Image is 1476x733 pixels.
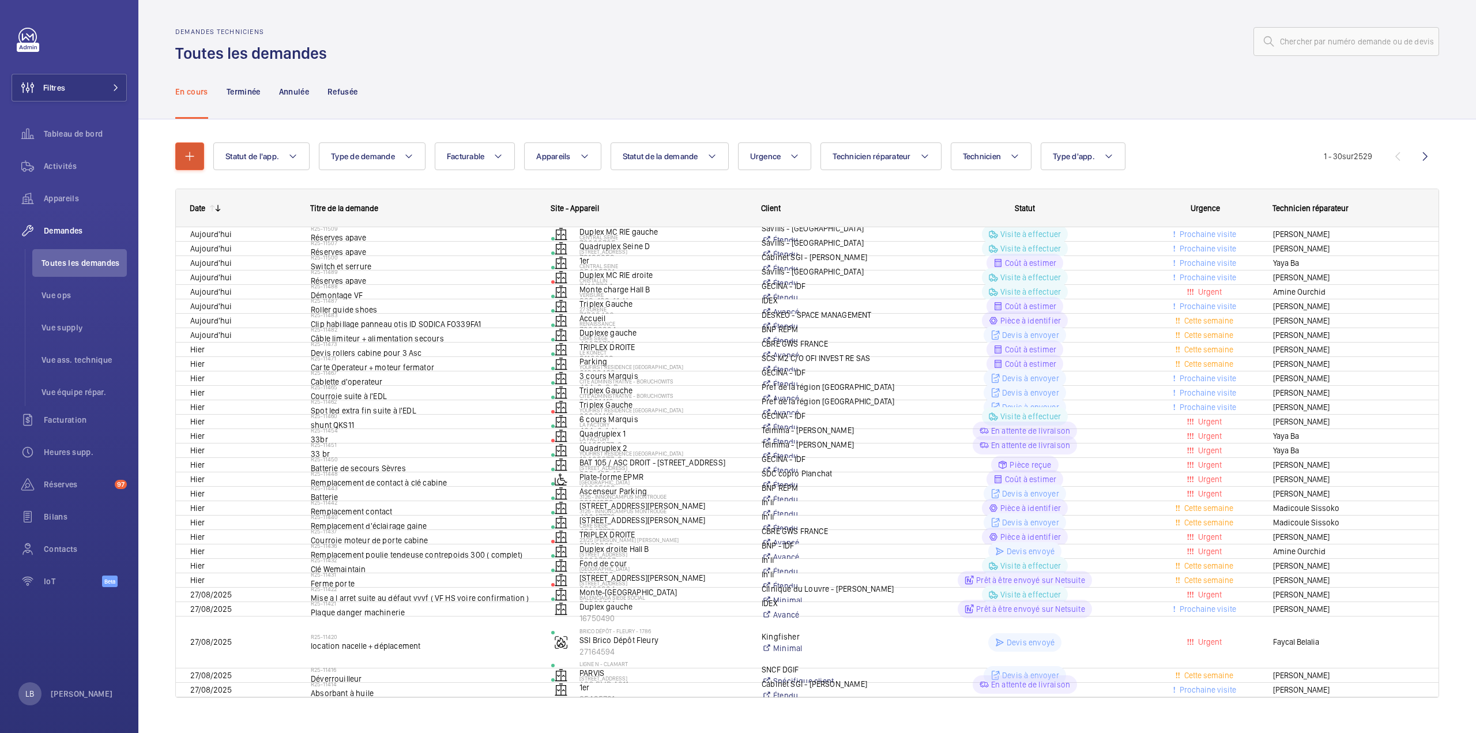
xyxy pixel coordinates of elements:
[12,74,127,102] button: Filtres
[1177,374,1236,383] span: Prochaine visite
[1053,152,1095,161] span: Type d'app.
[579,493,747,500] p: 3126 - INNONCAMPUS MONTROUGE
[42,290,127,301] span: Vue ops
[1007,637,1055,648] p: Devis envoyé
[1273,588,1425,602] span: [PERSON_NAME]
[579,660,747,667] p: Ligne N - CLAMART
[762,540,897,551] p: BNP - IDF
[579,306,747,313] p: 27 Surène
[42,322,127,333] span: Vue supply
[579,334,747,341] p: CBRE SIEGE
[1273,559,1425,573] span: [PERSON_NAME]
[311,600,536,607] h2: R25-11421
[762,583,897,595] p: Clinique du Louvre - [PERSON_NAME]
[176,617,1439,668] div: Press SPACE to select this row.
[579,522,747,529] p: CBRE SIEGE
[579,675,747,682] p: [STREET_ADDRESS]
[1273,314,1425,328] span: [PERSON_NAME]
[1273,415,1425,428] span: [PERSON_NAME]
[963,152,1001,161] span: Technicien
[1182,503,1233,513] span: Cette semaine
[331,152,395,161] span: Type de demande
[579,536,747,543] p: 23/25 [PERSON_NAME] [PERSON_NAME]
[579,277,747,284] p: Cristallin
[579,435,747,442] p: La Factory
[820,142,941,170] button: Technicien réparateur
[762,410,897,422] p: GECINA - IDF
[524,142,601,170] button: Appareils
[762,597,897,609] p: IDEX
[319,142,426,170] button: Type de demande
[1196,460,1222,469] span: Urgent
[175,43,334,64] h1: Toutes les demandes
[579,349,747,356] p: Le Konect
[190,518,205,527] span: Hier
[44,414,127,426] span: Facturation
[762,468,897,479] p: SDC copro Planchat
[738,142,812,170] button: Urgence
[762,690,897,701] a: Étendu
[623,152,698,161] span: Statut de la demande
[1272,204,1349,213] span: Technicien réparateur
[102,576,118,587] span: Beta
[1273,473,1425,486] span: [PERSON_NAME]
[579,407,747,414] p: YouFirst Residence [GEOGRAPHIC_DATA]
[447,152,485,161] span: Facturable
[190,547,205,556] span: Hier
[1273,386,1425,400] span: [PERSON_NAME]
[44,446,127,458] span: Heures supp.
[1273,574,1425,587] span: [PERSON_NAME]
[762,266,897,277] p: Savills - [GEOGRAPHIC_DATA]
[1182,330,1233,340] span: Cette semaine
[579,693,747,705] p: 85425701
[579,601,747,612] p: Duplex gauche
[42,386,127,398] span: Vue équipe répar.
[579,378,747,385] p: Cite Administrative - BORUCHOWITS
[1191,204,1220,213] span: Urgence
[762,324,897,335] p: BNP REPM
[1273,430,1425,443] span: Yaya Ba
[762,280,897,292] p: GECINA - IDF
[1273,458,1425,472] span: [PERSON_NAME]
[762,609,897,621] a: Avancé
[762,295,897,306] p: IDEX
[1273,271,1425,284] span: [PERSON_NAME]
[43,82,65,93] span: Filtres
[1182,576,1233,585] span: Cette semaine
[190,244,232,253] span: Aujourd'hui
[762,439,897,450] p: Telmma - [PERSON_NAME]
[536,152,570,161] span: Appareils
[1177,604,1236,614] span: Prochaine visite
[44,576,102,587] span: IoT
[1196,431,1222,441] span: Urgent
[1273,545,1425,558] span: Amine Ourchid
[579,551,747,558] p: [STREET_ADDRESS]
[190,637,232,646] span: 27/08/2025
[1015,204,1035,213] span: Statut
[327,86,357,97] p: Refusée
[1196,590,1222,599] span: Urgent
[762,396,897,407] p: Pref de la région [GEOGRAPHIC_DATA]
[579,392,747,399] p: Cite Administrative - BORUCHOWITS
[1177,302,1236,311] span: Prochaine visite
[951,142,1032,170] button: Technicien
[991,679,1070,690] p: En attente de livraison
[190,590,232,599] span: 27/08/2025
[1273,285,1425,299] span: Amine Ourchid
[579,634,747,646] p: SSI Brico Dépôt Fleury
[190,273,232,282] span: Aujourd'hui
[579,363,747,370] p: YouFirst Residence [GEOGRAPHIC_DATA]
[1196,475,1222,484] span: Urgent
[1273,636,1425,649] span: Faycal Belalia
[579,508,747,514] p: 3126 - INNONCAMPUS MONTROUGE
[190,316,232,325] span: Aujourd'hui
[1273,372,1425,385] span: [PERSON_NAME]
[190,302,232,311] span: Aujourd'hui
[833,152,910,161] span: Technicien réparateur
[1196,287,1222,296] span: Urgent
[1273,329,1425,342] span: [PERSON_NAME]
[1182,359,1233,369] span: Cette semaine
[1273,300,1425,313] span: [PERSON_NAME]
[44,128,127,140] span: Tableau de bord
[762,525,897,537] p: CBRE GWS FRANCE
